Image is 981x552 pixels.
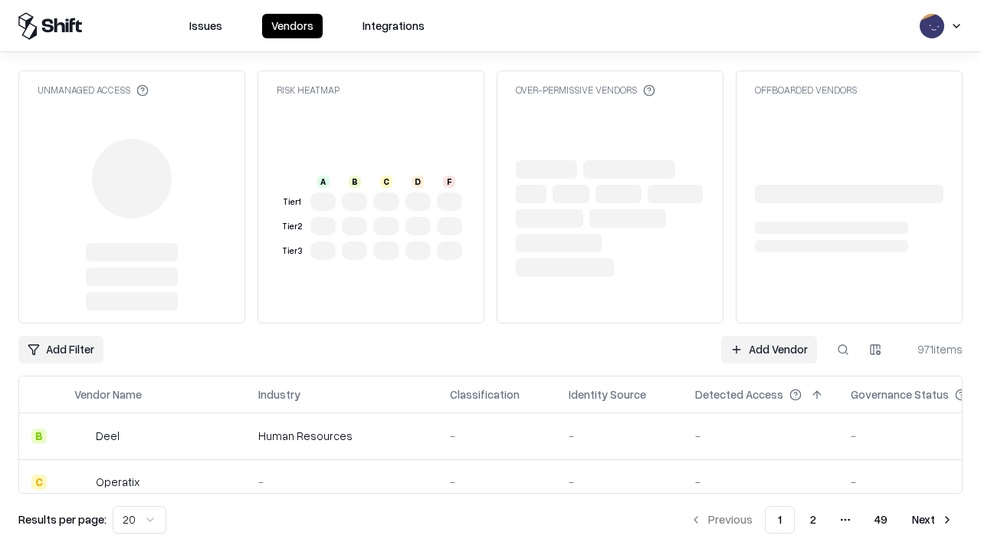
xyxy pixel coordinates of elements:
div: - [695,428,826,444]
div: Classification [450,386,520,402]
div: C [31,475,47,490]
div: Operatix [96,474,139,490]
button: Vendors [262,14,323,38]
div: Vendor Name [74,386,142,402]
div: B [349,176,361,188]
div: Identity Source [569,386,646,402]
a: Add Vendor [721,336,817,363]
div: Governance Status [851,386,949,402]
button: Integrations [353,14,434,38]
div: Detected Access [695,386,783,402]
nav: pagination [681,506,963,534]
button: Issues [180,14,231,38]
div: B [31,429,47,444]
div: Over-Permissive Vendors [516,84,655,97]
div: Industry [258,386,300,402]
div: Deel [96,428,120,444]
div: Tier 1 [280,195,304,209]
div: - [569,474,671,490]
div: Offboarded Vendors [755,84,857,97]
button: 1 [765,506,795,534]
div: - [569,428,671,444]
div: 971 items [901,341,963,357]
div: Risk Heatmap [277,84,340,97]
img: Operatix [74,475,90,490]
button: Next [903,506,963,534]
div: D [412,176,424,188]
div: Tier 2 [280,220,304,233]
div: - [450,428,544,444]
p: Results per page: [18,511,107,527]
div: Unmanaged Access [38,84,149,97]
button: 2 [798,506,828,534]
div: Human Resources [258,428,425,444]
div: A [317,176,330,188]
button: 49 [862,506,900,534]
div: C [380,176,392,188]
div: - [695,474,826,490]
div: - [258,474,425,490]
div: Tier 3 [280,245,304,258]
div: - [450,474,544,490]
img: Deel [74,429,90,444]
div: F [443,176,455,188]
button: Add Filter [18,336,103,363]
